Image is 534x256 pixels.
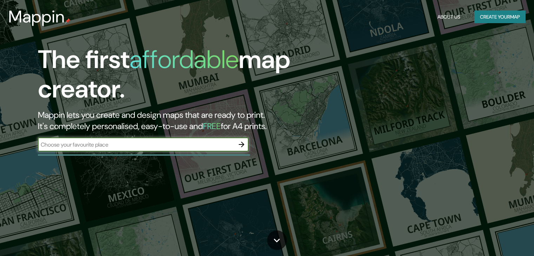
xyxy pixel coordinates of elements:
h1: The first map creator. [38,45,305,109]
img: mappin-pin [65,18,71,24]
h3: Mappin [8,7,65,27]
button: Create yourmap [474,11,526,23]
input: Choose your favourite place [38,141,235,149]
h2: Mappin lets you create and design maps that are ready to print. It's completely personalised, eas... [38,109,305,132]
h5: FREE [203,121,221,132]
h1: affordable [130,43,239,76]
button: About Us [435,11,463,23]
